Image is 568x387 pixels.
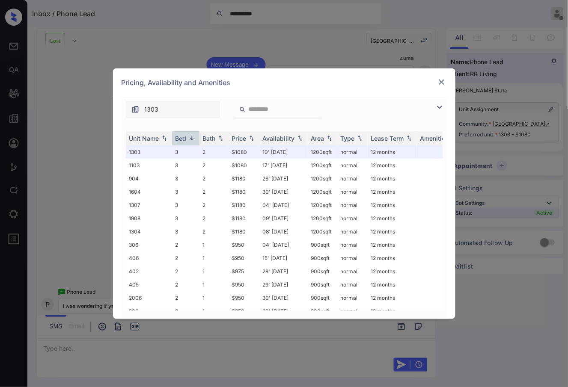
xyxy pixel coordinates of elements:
td: 12 months [368,172,417,185]
img: sorting [296,135,304,141]
td: 306 [126,238,172,251]
div: Area [311,135,324,142]
td: 1604 [126,185,172,198]
td: 2006 [126,291,172,304]
td: 28' [DATE] [259,265,308,278]
td: 1908 [126,212,172,225]
td: 12 months [368,198,417,212]
td: 900 sqft [308,304,337,318]
img: icon-zuma [434,102,445,112]
td: 1 [199,291,229,304]
img: sorting [160,135,169,141]
img: sorting [325,135,334,141]
td: 2 [199,198,229,212]
td: 3 [172,172,199,185]
td: 1200 sqft [308,145,337,159]
img: sorting [405,135,413,141]
td: 406 [126,251,172,265]
td: 12 months [368,145,417,159]
div: Bath [203,135,216,142]
td: 30' [DATE] [259,185,308,198]
div: Unit Name [129,135,159,142]
td: $1180 [229,198,259,212]
td: 3 [172,145,199,159]
td: 3 [172,198,199,212]
td: 1 [199,238,229,251]
td: 900 sqft [308,278,337,291]
img: sorting [217,135,225,141]
td: 405 [126,278,172,291]
td: 1200 sqft [308,212,337,225]
td: 900 sqft [308,238,337,251]
td: 2 [199,172,229,185]
td: $950 [229,304,259,318]
div: Lease Term [371,135,404,142]
div: Amenities [420,135,449,142]
td: 900 sqft [308,251,337,265]
div: Type [341,135,355,142]
img: close [437,78,446,86]
td: $950 [229,251,259,265]
img: sorting [187,135,196,142]
td: 1 [199,304,229,318]
td: normal [337,238,368,251]
div: Pricing, Availability and Amenities [113,68,455,97]
div: Price [232,135,247,142]
td: 402 [126,265,172,278]
td: 04' [DATE] [259,198,308,212]
td: normal [337,225,368,238]
td: 2 [199,185,229,198]
td: 2 [172,304,199,318]
div: Bed [175,135,187,142]
td: $1180 [229,212,259,225]
td: 2 [172,291,199,304]
td: 30' [DATE] [259,304,308,318]
td: 12 months [368,265,417,278]
span: 1303 [145,105,159,114]
td: 3 [172,225,199,238]
td: 206 [126,304,172,318]
td: $950 [229,291,259,304]
td: $1180 [229,185,259,198]
td: $1080 [229,159,259,172]
td: 08' [DATE] [259,225,308,238]
td: 2 [172,278,199,291]
td: 1303 [126,145,172,159]
td: 904 [126,172,172,185]
td: 12 months [368,291,417,304]
td: normal [337,185,368,198]
td: 1200 sqft [308,198,337,212]
td: $950 [229,238,259,251]
td: normal [337,159,368,172]
td: 1200 sqft [308,159,337,172]
td: 1 [199,278,229,291]
td: 17' [DATE] [259,159,308,172]
img: icon-zuma [239,106,246,113]
td: $1180 [229,225,259,238]
td: 1200 sqft [308,185,337,198]
td: normal [337,251,368,265]
td: normal [337,198,368,212]
td: normal [337,172,368,185]
td: $950 [229,278,259,291]
td: 2 [172,265,199,278]
td: $975 [229,265,259,278]
img: sorting [247,135,256,141]
td: 900 sqft [308,291,337,304]
td: normal [337,145,368,159]
td: 1304 [126,225,172,238]
td: 04' [DATE] [259,238,308,251]
td: 30' [DATE] [259,291,308,304]
td: normal [337,265,368,278]
td: 2 [199,145,229,159]
td: 29' [DATE] [259,278,308,291]
td: 3 [172,212,199,225]
td: 26' [DATE] [259,172,308,185]
td: 2 [199,212,229,225]
td: 12 months [368,304,417,318]
td: 3 [172,159,199,172]
td: normal [337,212,368,225]
td: 15' [DATE] [259,251,308,265]
td: 12 months [368,159,417,172]
img: sorting [356,135,364,141]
